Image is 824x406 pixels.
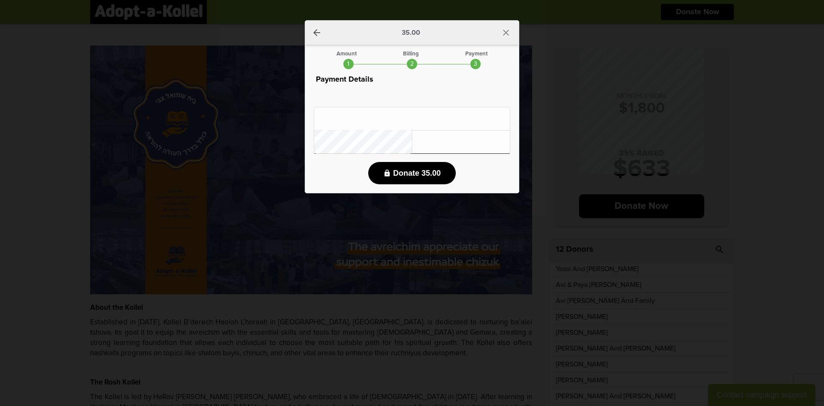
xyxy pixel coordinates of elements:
p: 35.00 [402,29,420,36]
div: 1 [343,59,354,69]
div: Billing [403,51,419,57]
div: 3 [470,59,481,69]
a: arrow_back [312,27,322,38]
span: Donate 35.00 [393,169,441,178]
div: Amount [336,51,357,57]
i: lock [383,169,391,177]
i: close [501,27,511,38]
p: Payment Details [314,73,510,85]
div: 2 [407,59,417,69]
div: Payment [465,51,488,57]
button: lock Donate 35.00 [368,162,456,184]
